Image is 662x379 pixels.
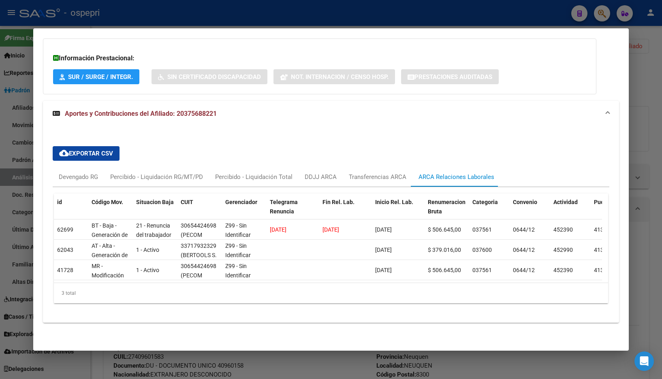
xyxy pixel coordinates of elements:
[594,199,612,205] span: Puesto
[419,172,494,181] div: ARCA Relaciones Laborales
[322,199,354,205] span: Fin Rel. Lab.
[634,351,654,371] div: Open Intercom Messenger
[550,194,591,229] datatable-header-cell: Actividad
[59,172,98,181] div: Devengado RG
[92,222,128,247] span: BT - Baja - Generación de Clave
[43,127,619,323] div: Aportes y Contribuciones del Afiliado: 20375688221
[375,247,392,253] span: [DATE]
[215,172,293,181] div: Percibido - Liquidación Total
[167,73,261,81] span: Sin Certificado Discapacidad
[513,226,535,233] span: 0644/12
[54,194,88,229] datatable-header-cell: id
[513,267,535,273] span: 0644/12
[319,194,372,229] datatable-header-cell: Fin Rel. Lab.
[594,247,607,253] span: 4132
[222,194,267,229] datatable-header-cell: Gerenciador
[472,226,492,233] span: 037561
[57,267,73,273] span: 41728
[510,194,550,229] datatable-header-cell: Convenio
[322,226,339,233] span: [DATE]
[305,172,337,181] div: DDJJ ARCA
[225,199,257,205] span: Gerenciador
[273,69,395,84] button: Not. Internacion / Censo Hosp.
[54,283,609,303] div: 3 total
[472,247,492,253] span: 037600
[270,226,286,233] span: [DATE]
[591,194,631,229] datatable-header-cell: Puesto
[267,194,319,229] datatable-header-cell: Telegrama Renuncia
[53,53,586,63] h3: Información Prestacional:
[513,199,537,205] span: Convenio
[59,150,113,157] span: Exportar CSV
[225,243,251,258] span: Z99 - Sin Identificar
[59,148,69,158] mat-icon: cloud_download
[472,199,498,205] span: Categoria
[136,222,171,275] span: 21 - Renuncia del trabajador / ART.240 - LCT / ART.64 Inc.a) L22248 y otras
[553,199,578,205] span: Actividad
[92,199,123,205] span: Código Mov.
[53,69,139,84] button: SUR / SURGE / INTEGR.
[513,247,535,253] span: 0644/12
[57,199,62,205] span: id
[225,263,251,279] span: Z99 - Sin Identificar
[375,267,392,273] span: [DATE]
[375,199,413,205] span: Inicio Rel. Lab.
[553,226,573,233] span: 452390
[428,226,461,233] span: $ 506.645,00
[53,146,120,161] button: Exportar CSV
[57,226,73,233] span: 62699
[553,267,573,273] span: 452390
[225,222,251,238] span: Z99 - Sin Identificar
[181,262,216,271] div: 30654424698
[181,252,217,268] span: (BERTOOLS S. R. L.)
[428,247,461,253] span: $ 379.016,00
[136,199,174,205] span: Situacion Baja
[181,241,216,251] div: 33717932329
[428,199,466,215] span: Renumeracion Bruta
[414,73,492,81] span: Prestaciones Auditadas
[136,247,159,253] span: 1 - Activo
[594,226,607,233] span: 4132
[375,226,392,233] span: [DATE]
[133,194,177,229] datatable-header-cell: Situacion Baja
[469,194,510,229] datatable-header-cell: Categoria
[65,110,217,117] span: Aportes y Contribuciones del Afiliado: 20375688221
[472,267,492,273] span: 037561
[68,73,133,81] span: SUR / SURGE / INTEGR.
[181,232,209,266] span: (PECOM SERVICIOS ENERGIA S.A.U.)
[425,194,469,229] datatable-header-cell: Renumeracion Bruta
[428,267,461,273] span: $ 506.645,00
[270,199,298,215] span: Telegrama Renuncia
[594,267,607,273] span: 4132
[88,194,133,229] datatable-header-cell: Código Mov.
[291,73,389,81] span: Not. Internacion / Censo Hosp.
[177,194,222,229] datatable-header-cell: CUIT
[92,263,130,306] span: MR - Modificación de datos en la relación CUIT –CUIL
[57,247,73,253] span: 62043
[92,243,128,268] span: AT - Alta - Generación de clave
[181,221,216,230] div: 30654424698
[181,199,193,205] span: CUIT
[401,69,499,84] button: Prestaciones Auditadas
[43,101,619,127] mat-expansion-panel-header: Aportes y Contribuciones del Afiliado: 20375688221
[110,172,203,181] div: Percibido - Liquidación RG/MT/PD
[181,272,209,306] span: (PECOM SERVICIOS ENERGIA S.A.U.)
[136,267,159,273] span: 1 - Activo
[349,172,406,181] div: Transferencias ARCA
[553,247,573,253] span: 452990
[152,69,267,84] button: Sin Certificado Discapacidad
[372,194,425,229] datatable-header-cell: Inicio Rel. Lab.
